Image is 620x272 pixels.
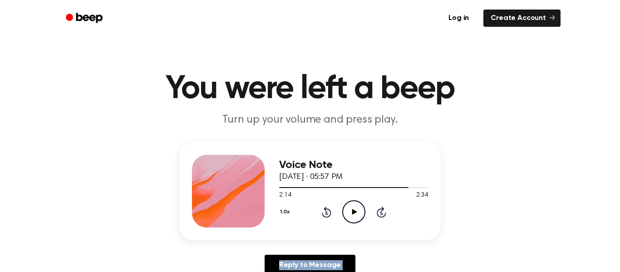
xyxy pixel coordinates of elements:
[59,10,111,27] a: Beep
[439,8,478,29] a: Log in
[279,173,343,181] span: [DATE] · 05:57 PM
[78,73,542,105] h1: You were left a beep
[279,191,291,200] span: 2:14
[279,159,428,171] h3: Voice Note
[279,204,293,220] button: 1.0x
[416,191,428,200] span: 2:34
[136,113,484,128] p: Turn up your volume and press play.
[483,10,561,27] a: Create Account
